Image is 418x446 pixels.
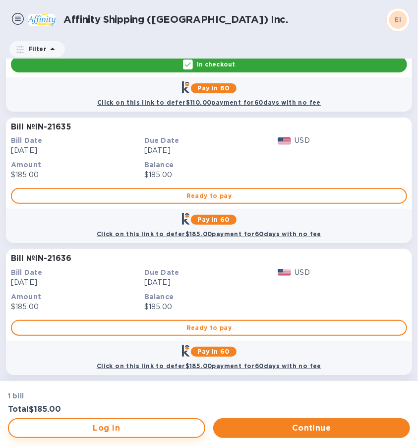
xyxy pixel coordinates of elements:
h3: Total $185.00 [8,405,203,414]
img: USD [278,269,291,276]
span: Log in [17,422,196,434]
h3: Bill № IN-21636 [11,254,71,263]
p: $185.00 [144,302,274,312]
p: [DATE] [144,145,274,156]
span: Ready to pay [20,322,398,334]
span: Ready to pay [20,190,398,202]
b: Balance [144,293,174,301]
h1: Affinity Shipping ([GEOGRAPHIC_DATA]) Inc. [63,14,386,25]
h3: Bill № IN-21635 [11,123,71,132]
p: Filter [24,45,47,53]
p: $185.00 [11,302,140,312]
b: Bill Date [11,136,42,144]
button: Continue [213,418,411,438]
b: Pay in 60 [197,216,230,223]
b: Pay in 60 [197,348,230,355]
p: [DATE] [11,277,140,288]
b: Due Date [144,136,179,144]
b: Balance [144,161,174,169]
img: USD [278,137,291,144]
p: USD [295,267,310,278]
b: Due Date [144,268,179,276]
p: $185.00 [144,170,274,180]
p: [DATE] [144,277,274,288]
b: Click on this link to defer $185.00 payment for 60 days with no fee [97,362,321,370]
button: Log in [8,418,205,438]
b: Click on this link to defer $185.00 payment for 60 days with no fee [97,230,321,238]
b: Click on this link to defer $110.00 payment for 60 days with no fee [97,99,321,106]
button: Ready to pay [11,188,407,204]
b: Amount [11,293,41,301]
button: Ready to pay [11,320,407,336]
p: In checkout [197,60,235,68]
p: USD [295,135,310,146]
span: Continue [221,422,403,434]
p: 1 bill [8,391,203,401]
b: Pay in 60 [197,84,230,92]
p: [DATE] [11,145,140,156]
b: Bill Date [11,268,42,276]
b: EI [395,16,402,23]
p: $185.00 [11,170,140,180]
b: Amount [11,161,41,169]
